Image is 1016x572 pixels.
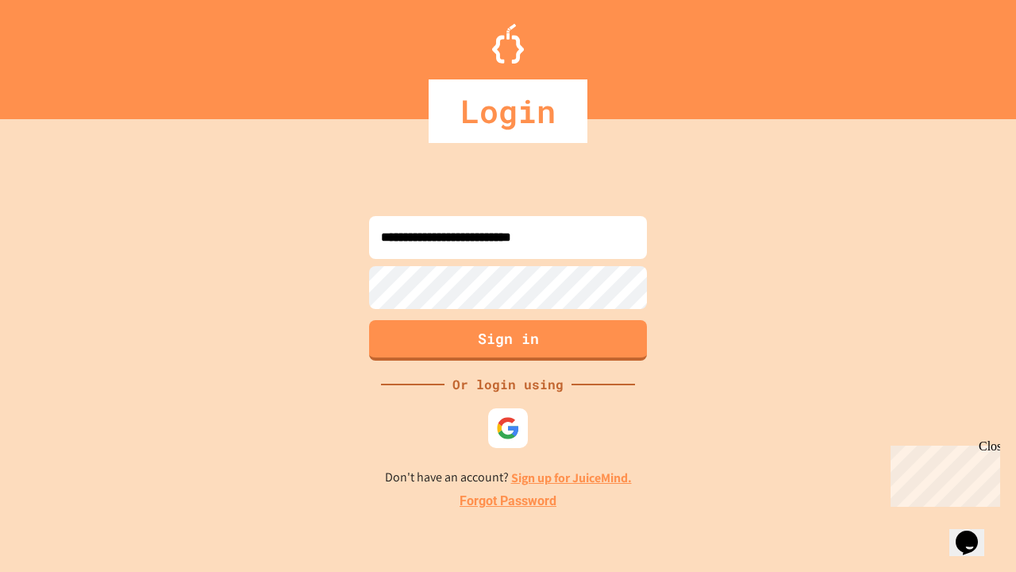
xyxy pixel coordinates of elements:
[511,470,632,486] a: Sign up for JuiceMind.
[444,375,571,394] div: Or login using
[884,439,1000,507] iframe: chat widget
[385,468,632,488] p: Don't have an account?
[429,79,587,143] div: Login
[496,416,520,440] img: google-icon.svg
[949,508,1000,556] iframe: chat widget
[369,320,647,361] button: Sign in
[460,492,556,511] a: Forgot Password
[6,6,110,101] div: Chat with us now!Close
[492,24,524,64] img: Logo.svg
